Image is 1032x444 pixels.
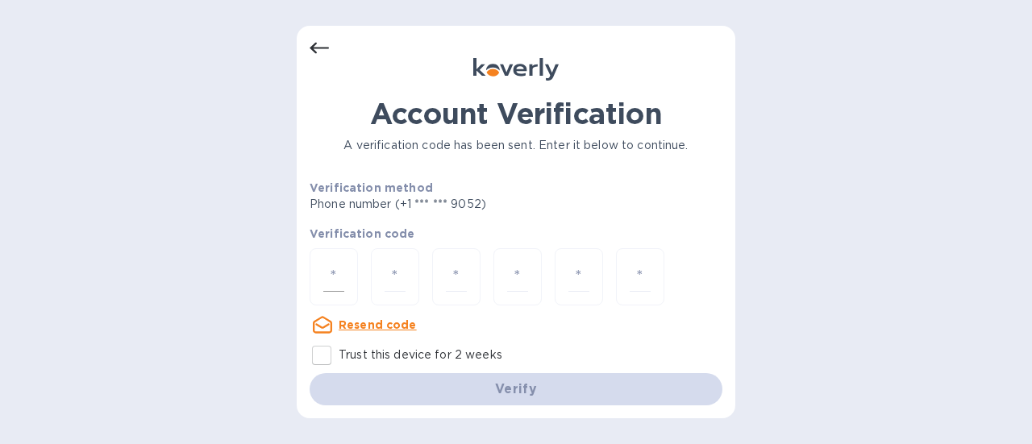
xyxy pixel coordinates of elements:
[310,137,722,154] p: A verification code has been sent. Enter it below to continue.
[310,97,722,131] h1: Account Verification
[310,196,610,213] p: Phone number (+1 *** *** 9052)
[310,181,433,194] b: Verification method
[339,346,502,363] p: Trust this device for 2 weeks
[310,226,722,242] p: Verification code
[339,318,417,331] u: Resend code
